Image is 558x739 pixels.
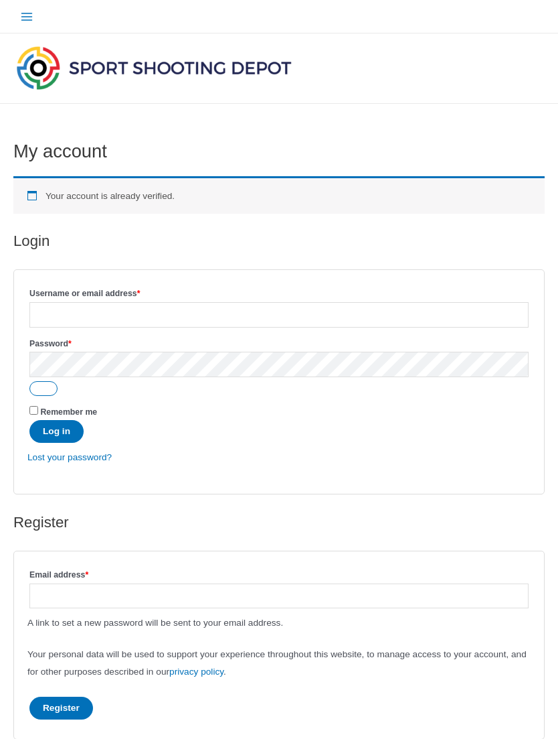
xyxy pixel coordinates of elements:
div: Your account is already verified. [13,176,545,214]
h2: Login [13,232,545,251]
input: Remember me [29,406,38,415]
p: A link to set a new password will be sent to your email address. [27,614,531,631]
label: Password [29,336,529,352]
a: privacy policy [169,667,223,677]
button: Log in [29,420,84,443]
p: Your personal data will be used to support your experience throughout this website, to manage acc... [27,646,531,680]
label: Username or email address [29,285,529,302]
label: Email address [29,567,529,584]
button: Show password [29,381,58,396]
h2: Register [13,513,545,533]
a: Lost your password? [27,452,112,462]
img: Sport Shooting Depot [13,43,294,92]
span: Remember me [40,407,97,417]
button: Register [29,697,93,720]
h1: My account [13,141,545,163]
button: Main menu toggle [13,3,39,29]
